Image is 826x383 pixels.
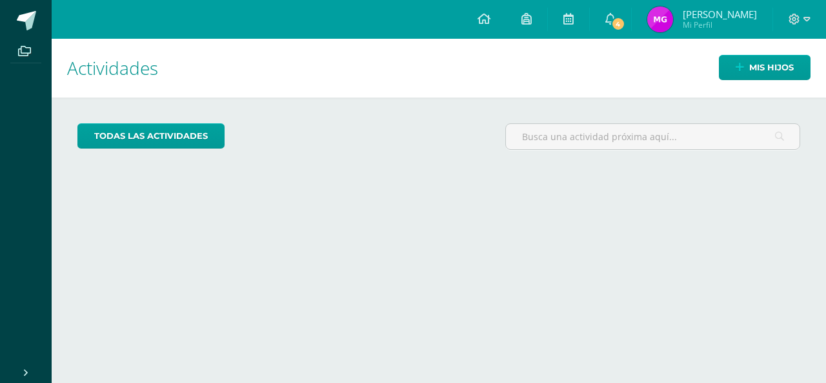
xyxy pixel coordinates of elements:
[719,55,811,80] a: Mis hijos
[683,19,757,30] span: Mi Perfil
[683,8,757,21] span: [PERSON_NAME]
[506,124,800,149] input: Busca una actividad próxima aquí...
[67,39,811,98] h1: Actividades
[77,123,225,149] a: todas las Actividades
[647,6,673,32] img: 2d98868704c1b4c4021374e0b7982076.png
[749,56,794,79] span: Mis hijos
[610,17,625,31] span: 4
